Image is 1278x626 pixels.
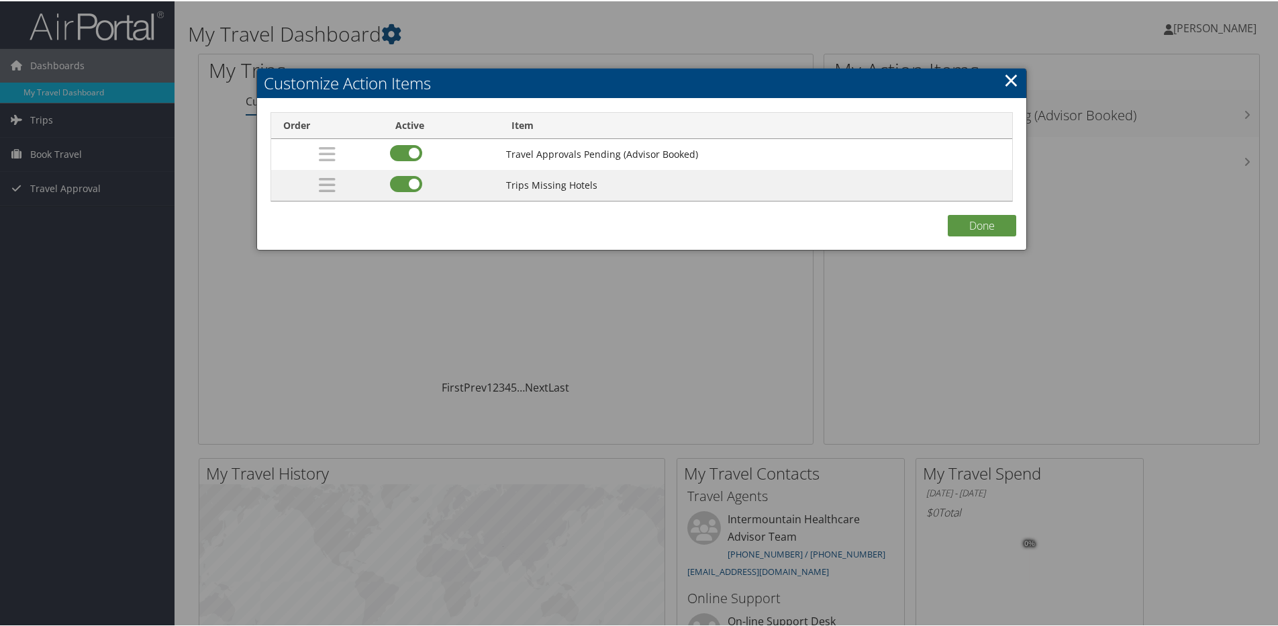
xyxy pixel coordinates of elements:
a: Close [1003,65,1019,92]
td: Travel Approvals Pending (Advisor Booked) [499,138,1012,169]
button: Done [948,214,1016,235]
th: Item [499,111,1012,138]
h2: Customize Action Items [257,67,1026,97]
th: Order [271,111,383,138]
td: Trips Missing Hotels [499,169,1012,199]
th: Active [383,111,499,138]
